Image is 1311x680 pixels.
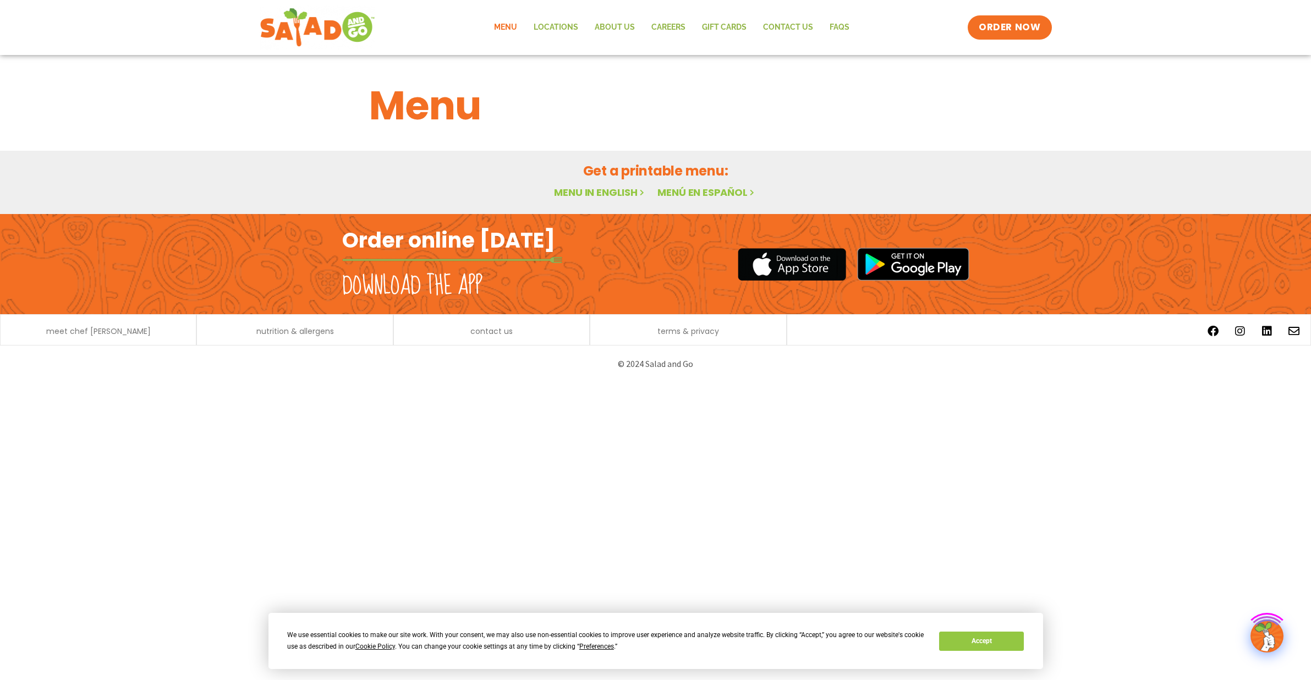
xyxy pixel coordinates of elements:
[579,643,614,650] span: Preferences
[586,15,643,40] a: About Us
[369,161,942,180] h2: Get a printable menu:
[657,327,719,335] a: terms & privacy
[369,76,942,135] h1: Menu
[939,632,1024,651] button: Accept
[355,643,395,650] span: Cookie Policy
[486,15,858,40] nav: Menu
[348,357,964,371] p: © 2024 Salad and Go
[643,15,694,40] a: Careers
[260,6,376,50] img: new-SAG-logo-768×292
[470,327,513,335] a: contact us
[486,15,525,40] a: Menu
[268,613,1043,669] div: Cookie Consent Prompt
[256,327,334,335] a: nutrition & allergens
[554,185,646,199] a: Menu in English
[525,15,586,40] a: Locations
[46,327,151,335] a: meet chef [PERSON_NAME]
[738,246,846,282] img: appstore
[342,227,555,254] h2: Order online [DATE]
[968,15,1051,40] a: ORDER NOW
[287,629,926,652] div: We use essential cookies to make our site work. With your consent, we may also use non-essential ...
[979,21,1040,34] span: ORDER NOW
[755,15,821,40] a: Contact Us
[342,257,562,263] img: fork
[657,185,756,199] a: Menú en español
[342,271,482,301] h2: Download the app
[857,248,969,281] img: google_play
[821,15,858,40] a: FAQs
[694,15,755,40] a: GIFT CARDS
